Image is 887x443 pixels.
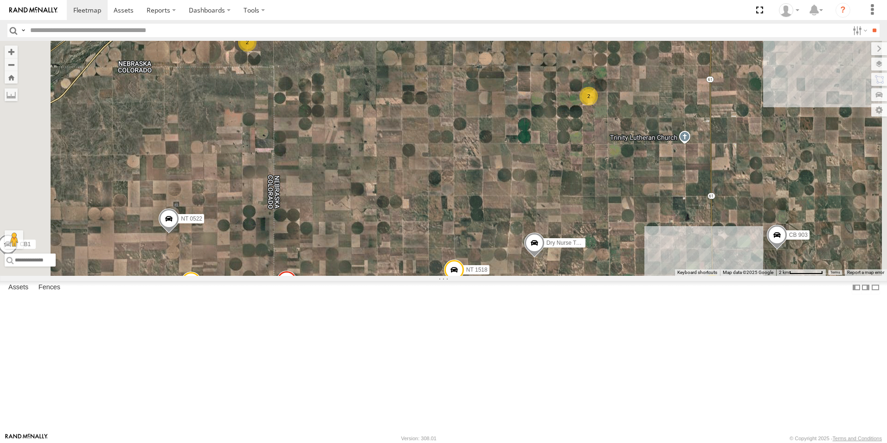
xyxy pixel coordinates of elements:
span: 2 km [779,270,789,275]
button: Zoom in [5,46,18,58]
button: Keyboard shortcuts [677,269,717,276]
i: ? [836,3,850,18]
label: Dock Summary Table to the Left [852,281,861,294]
span: NT 1518 [466,267,488,273]
label: Measure [5,88,18,101]
a: Terms (opens in new tab) [830,271,840,274]
a: Report a map error [847,270,884,275]
label: Search Query [19,24,27,37]
label: Assets [4,281,33,294]
label: Fences [34,281,65,294]
img: rand-logo.svg [9,7,58,13]
span: Map data ©2025 Google [723,270,773,275]
div: 2 [238,33,257,52]
a: Terms and Conditions [833,436,882,441]
label: Map Settings [871,104,887,117]
div: Al Bahnsen [776,3,803,17]
button: Map Scale: 2 km per 69 pixels [776,269,826,276]
label: Hide Summary Table [871,281,880,294]
a: Visit our Website [5,434,48,443]
div: Version: 308.01 [401,436,437,441]
div: 2 [579,87,598,105]
div: © Copyright 2025 - [790,436,882,441]
span: CB 903 [789,232,808,238]
span: NT 0522 [181,215,202,222]
button: Drag Pegman onto the map to open Street View [5,230,23,249]
label: Search Filter Options [849,24,869,37]
span: CB1 [20,241,31,248]
span: Dry Nurse Trailer [546,240,589,247]
button: Zoom out [5,58,18,71]
label: Dock Summary Table to the Right [861,281,870,294]
button: Zoom Home [5,71,18,84]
